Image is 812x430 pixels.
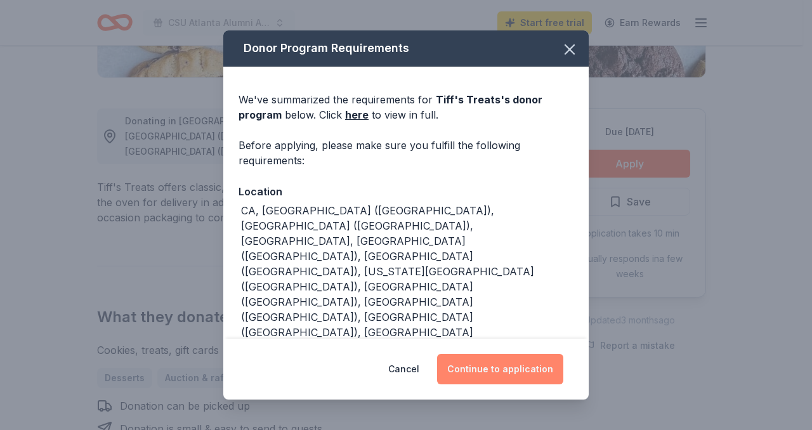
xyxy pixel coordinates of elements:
[437,354,563,384] button: Continue to application
[388,354,419,384] button: Cancel
[223,30,589,67] div: Donor Program Requirements
[239,138,573,168] div: Before applying, please make sure you fulfill the following requirements:
[241,203,573,340] div: CA, [GEOGRAPHIC_DATA] ([GEOGRAPHIC_DATA]), [GEOGRAPHIC_DATA] ([GEOGRAPHIC_DATA]), [GEOGRAPHIC_DAT...
[345,107,369,122] a: here
[239,183,573,200] div: Location
[239,92,573,122] div: We've summarized the requirements for below. Click to view in full.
